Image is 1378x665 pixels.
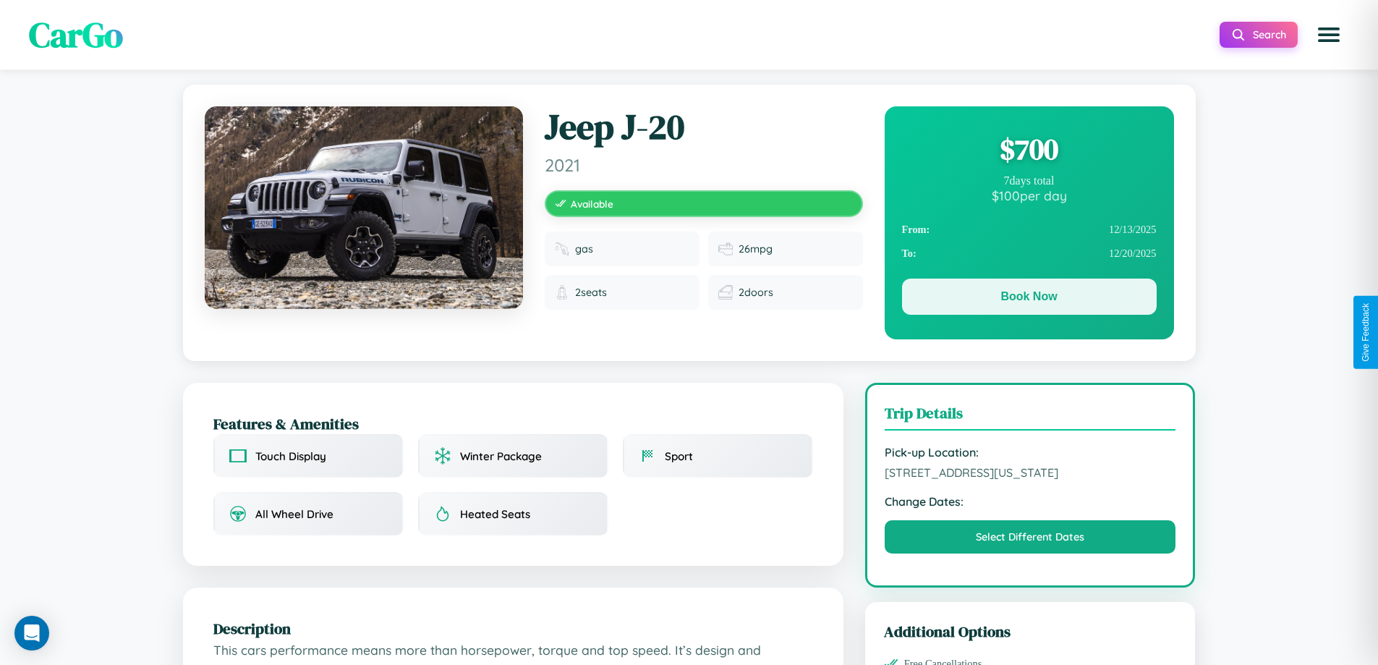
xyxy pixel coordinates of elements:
[460,507,530,521] span: Heated Seats
[575,286,607,299] span: 2 seats
[665,449,693,463] span: Sport
[902,242,1157,266] div: 12 / 20 / 2025
[571,198,613,210] span: Available
[885,402,1176,431] h3: Trip Details
[213,618,813,639] h2: Description
[1361,303,1371,362] div: Give Feedback
[718,242,733,256] img: Fuel efficiency
[255,507,333,521] span: All Wheel Drive
[213,413,813,434] h2: Features & Amenities
[902,224,930,236] strong: From:
[902,174,1157,187] div: 7 days total
[902,130,1157,169] div: $ 700
[902,218,1157,242] div: 12 / 13 / 2025
[14,616,49,651] div: Open Intercom Messenger
[1253,28,1286,41] span: Search
[885,520,1176,554] button: Select Different Dates
[205,106,523,309] img: Jeep J-20 2021
[885,494,1176,509] strong: Change Dates:
[884,621,1177,642] h3: Additional Options
[902,247,916,260] strong: To:
[555,242,569,256] img: Fuel type
[1309,14,1349,55] button: Open menu
[545,154,863,176] span: 2021
[1220,22,1298,48] button: Search
[885,445,1176,459] strong: Pick-up Location:
[902,279,1157,315] button: Book Now
[902,187,1157,203] div: $ 100 per day
[739,286,773,299] span: 2 doors
[555,285,569,300] img: Seats
[29,11,123,59] span: CarGo
[460,449,542,463] span: Winter Package
[255,449,326,463] span: Touch Display
[545,106,863,148] h1: Jeep J-20
[739,242,773,255] span: 26 mpg
[718,285,733,300] img: Doors
[885,465,1176,480] span: [STREET_ADDRESS][US_STATE]
[575,242,593,255] span: gas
